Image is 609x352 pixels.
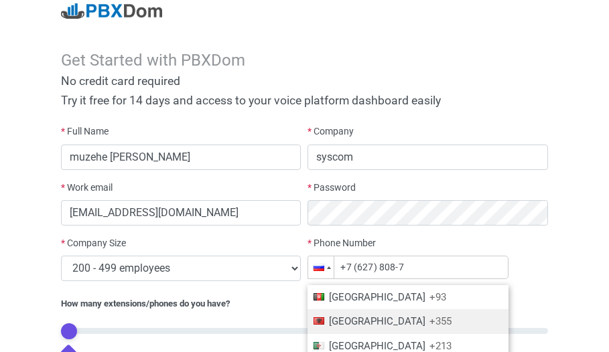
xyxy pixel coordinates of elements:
label: Company [308,124,354,139]
label: Phone Number [308,236,376,250]
span: [GEOGRAPHIC_DATA] [329,315,425,327]
div: Get Started with PBXDom [61,51,548,70]
span: [GEOGRAPHIC_DATA] [329,291,425,303]
span: +355 [429,315,452,327]
div: How many extensions/phones do you have? [61,297,548,311]
span: No credit card required Try it free for 14 days and access to your voice platform dashboard easily [61,74,441,107]
span: +93 [429,291,446,303]
label: Work email [61,181,113,195]
label: Password [308,181,356,195]
label: Company Size [61,236,126,250]
input: Your work email [61,200,301,226]
span: +213 [429,340,452,352]
input: e.g. +18004016635 [308,256,509,279]
input: First and last name [61,145,301,170]
div: Russia: + 7 [308,256,334,278]
label: Full Name [61,124,109,139]
span: [GEOGRAPHIC_DATA] [329,340,425,352]
input: Your company name [308,145,548,170]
